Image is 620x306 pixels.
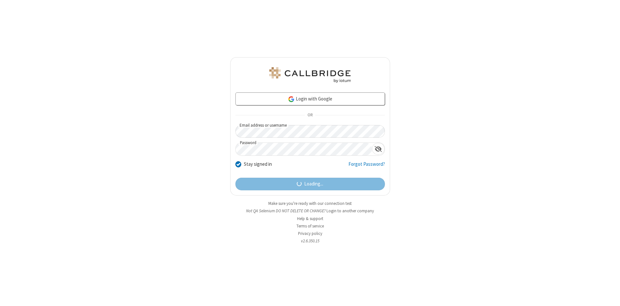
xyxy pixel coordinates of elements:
span: Loading... [304,180,323,188]
img: google-icon.png [288,96,295,103]
li: v2.6.350.15 [230,238,390,244]
a: Terms of service [296,223,324,229]
div: Show password [372,143,385,155]
input: Password [236,143,372,155]
a: Forgot Password? [348,161,385,173]
button: Login to another company [326,208,374,214]
img: QA Selenium DO NOT DELETE OR CHANGE [268,67,352,83]
li: Not QA Selenium DO NOT DELETE OR CHANGE? [230,208,390,214]
span: OR [305,111,315,120]
input: Email address or username [235,125,385,138]
a: Make sure you're ready with our connection test [268,201,352,206]
button: Loading... [235,178,385,191]
a: Login with Google [235,92,385,105]
a: Help & support [297,216,323,221]
label: Stay signed in [244,161,272,168]
a: Privacy policy [298,231,322,236]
